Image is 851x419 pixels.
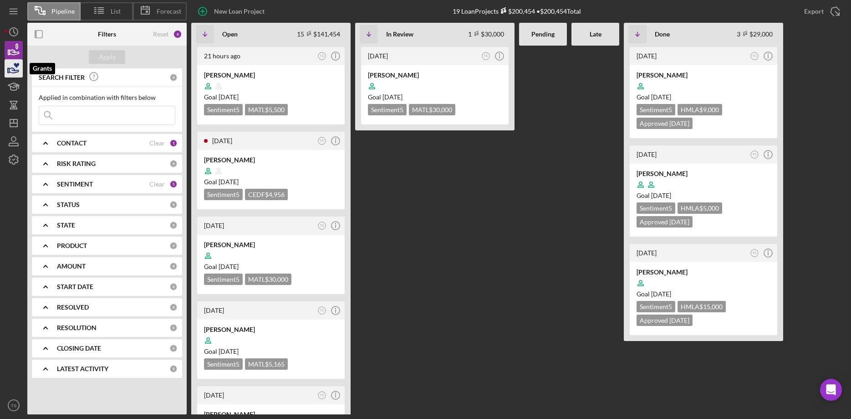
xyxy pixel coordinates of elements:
[316,50,328,62] button: TS
[149,181,165,188] div: Clear
[219,93,239,101] time: 09/18/2025
[804,2,824,21] div: Export
[169,283,178,291] div: 0
[57,283,93,290] b: START DATE
[219,263,239,270] time: 08/24/2025
[637,52,657,60] time: 2025-07-31 18:14
[57,345,101,352] b: CLOSING DATE
[749,149,761,161] button: TS
[316,135,328,147] button: TS
[360,46,510,126] a: [DATE]TS[PERSON_NAME]Goal [DATE]Sentiment5MATL$30,000
[39,94,175,101] div: Applied in combination with filters below
[637,315,693,326] div: Approved [DATE]
[637,249,657,257] time: 2025-06-03 15:25
[637,93,671,101] span: Goal
[737,30,773,38] div: 3 $29,000
[320,393,324,397] text: TS
[204,52,240,60] time: 2025-08-21 19:31
[320,224,324,227] text: TS
[320,54,324,57] text: TS
[157,8,181,15] span: Forecast
[204,391,224,399] time: 2025-08-04 23:25
[169,73,178,82] div: 0
[484,54,488,57] text: TS
[637,268,770,277] div: [PERSON_NAME]
[169,365,178,373] div: 0
[169,242,178,250] div: 0
[368,104,407,115] div: Sentiment 5
[204,306,224,314] time: 2025-08-14 15:31
[386,31,413,38] b: In Review
[204,358,243,370] div: Sentiment 5
[169,262,178,270] div: 0
[637,202,675,214] div: Sentiment 5
[753,153,757,156] text: TS
[169,201,178,209] div: 0
[222,31,238,38] b: Open
[637,301,675,312] div: Sentiment 5
[57,304,89,311] b: RESOLVED
[5,396,23,414] button: TS
[204,263,239,270] span: Goal
[637,118,693,129] div: Approved [DATE]
[655,31,670,38] b: Done
[11,403,16,408] text: TS
[637,104,675,115] div: Sentiment 5
[196,46,346,126] a: 21 hours agoTS[PERSON_NAME]Goal [DATE]Sentiment5MATL$5,500
[368,93,403,101] span: Goal
[57,324,97,331] b: RESOLUTION
[169,303,178,311] div: 0
[204,240,338,249] div: [PERSON_NAME]
[57,201,80,208] b: STATUS
[651,191,671,199] time: 07/05/2025
[196,300,346,380] a: [DATE]TS[PERSON_NAME]Goal [DATE]Sentiment5MATL$5,165
[590,31,601,38] b: Late
[98,31,116,38] b: Filters
[153,31,168,38] div: Reset
[628,46,779,140] a: [DATE]TS[PERSON_NAME]Goal [DATE]Sentiment5HMLA$9,000Approved [DATE]
[196,215,346,295] a: [DATE]TS[PERSON_NAME]Goal [DATE]Sentiment5MATL$30,000
[628,144,779,238] a: [DATE]TS[PERSON_NAME]Goal [DATE]Sentiment5HMLA$5,000Approved [DATE]
[57,181,93,188] b: SENTIMENT
[382,93,403,101] time: 07/17/2025
[368,71,502,80] div: [PERSON_NAME]
[637,71,770,80] div: [PERSON_NAME]
[678,202,722,214] div: HMLA $5,000
[169,160,178,168] div: 0
[316,220,328,232] button: TS
[111,8,121,15] span: List
[39,74,85,81] b: SEARCH FILTER
[316,389,328,402] button: TS
[204,222,224,229] time: 2025-08-18 13:25
[637,150,657,158] time: 2025-06-18 17:46
[637,290,671,298] span: Goal
[628,243,779,336] a: [DATE]TS[PERSON_NAME]Goal [DATE]Sentiment5HMLA$15,000Approved [DATE]
[678,104,722,115] div: HMLA $9,000
[57,365,108,372] b: LATEST ACTIVITY
[212,137,232,145] time: 2025-08-18 18:54
[169,324,178,332] div: 0
[196,130,346,211] a: [DATE]TS[PERSON_NAME]Goal [DATE]Sentiment5CEDF$4,956
[749,247,761,259] button: TS
[795,2,846,21] button: Export
[637,191,671,199] span: Goal
[204,104,243,115] div: Sentiment 5
[169,139,178,147] div: 1
[651,93,671,101] time: 06/14/2025
[245,274,291,285] div: MATL $30,000
[57,222,75,229] b: STATE
[678,301,726,312] div: HMLA $15,000
[51,8,75,15] span: Pipeline
[169,344,178,352] div: 0
[214,2,265,21] div: New Loan Project
[531,31,555,38] b: Pending
[204,71,338,80] div: [PERSON_NAME]
[651,290,671,298] time: 06/22/2025
[753,54,757,57] text: TS
[57,140,87,147] b: CONTACT
[149,140,165,147] div: Clear
[204,178,239,186] span: Goal
[749,50,761,62] button: TS
[57,242,87,249] b: PRODUCT
[204,93,239,101] span: Goal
